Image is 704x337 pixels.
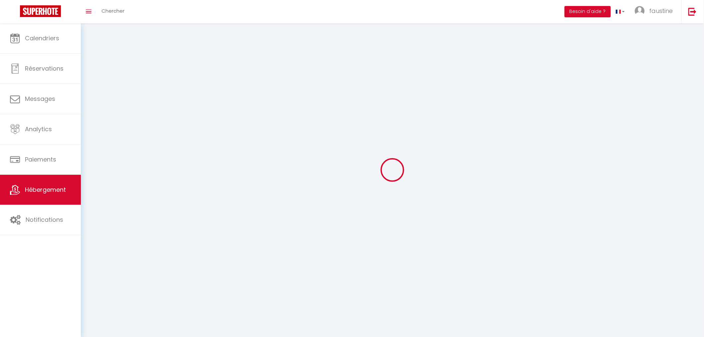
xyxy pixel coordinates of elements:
img: logout [688,7,697,16]
span: Messages [25,95,55,103]
span: Hébergement [25,185,66,194]
span: Calendriers [25,34,59,42]
img: ... [635,6,645,16]
span: Paiements [25,155,56,164]
span: Réservations [25,64,64,73]
span: Analytics [25,125,52,133]
span: faustine [649,7,673,15]
button: Besoin d'aide ? [565,6,611,17]
span: Chercher [101,7,124,14]
img: Super Booking [20,5,61,17]
span: Notifications [26,215,63,224]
